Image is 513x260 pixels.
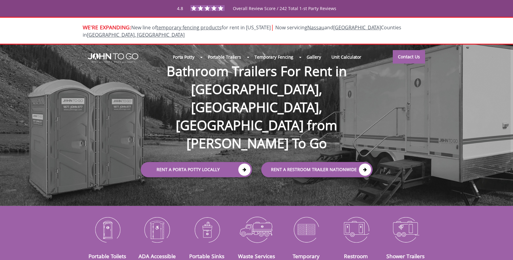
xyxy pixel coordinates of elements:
a: Portable Sinks [189,252,224,260]
a: Unit Calculator [326,50,367,64]
span: New line of for rent in [US_STATE] [83,24,401,38]
a: Gallery [302,50,326,64]
img: Portable-Toilets-icon_N.png [87,214,128,245]
button: Live Chat [489,236,513,260]
a: Portable Toilets [89,252,126,260]
a: Nassau [307,24,324,31]
span: WE'RE EXPANDING: [83,24,131,31]
a: rent a RESTROOM TRAILER Nationwide [261,162,373,177]
a: Contact Us [393,50,425,64]
img: Portable-Sinks-icon_N.png [186,214,227,245]
span: Overall Review Score / 242 Total 1-st Party Reviews [233,5,336,24]
a: [GEOGRAPHIC_DATA] [333,24,381,31]
img: Waste-Services-icon_N.png [236,214,277,245]
a: temporary fencing products [157,24,222,31]
a: Waste Services [238,252,275,260]
img: Temporary-Fencing-cion_N.png [286,214,327,245]
a: Temporary Fencing [249,50,298,64]
img: Shower-Trailers-icon_N.png [385,214,426,245]
a: Rent a Porta Potty Locally [141,162,252,177]
a: Shower Trailers [386,252,424,260]
a: Porta Potty [168,50,200,64]
span: 4.8 [177,5,183,11]
img: JOHN to go [88,53,138,63]
a: [GEOGRAPHIC_DATA], [GEOGRAPHIC_DATA] [87,31,185,38]
img: ADA-Accessible-Units-icon_N.png [137,214,177,245]
span: | [271,23,274,31]
a: Portable Trailers [203,50,246,64]
img: Restroom-Trailers-icon_N.png [336,214,376,245]
h1: Bathroom Trailers For Rent in [GEOGRAPHIC_DATA], [GEOGRAPHIC_DATA], [GEOGRAPHIC_DATA] from [PERSO... [135,42,379,152]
